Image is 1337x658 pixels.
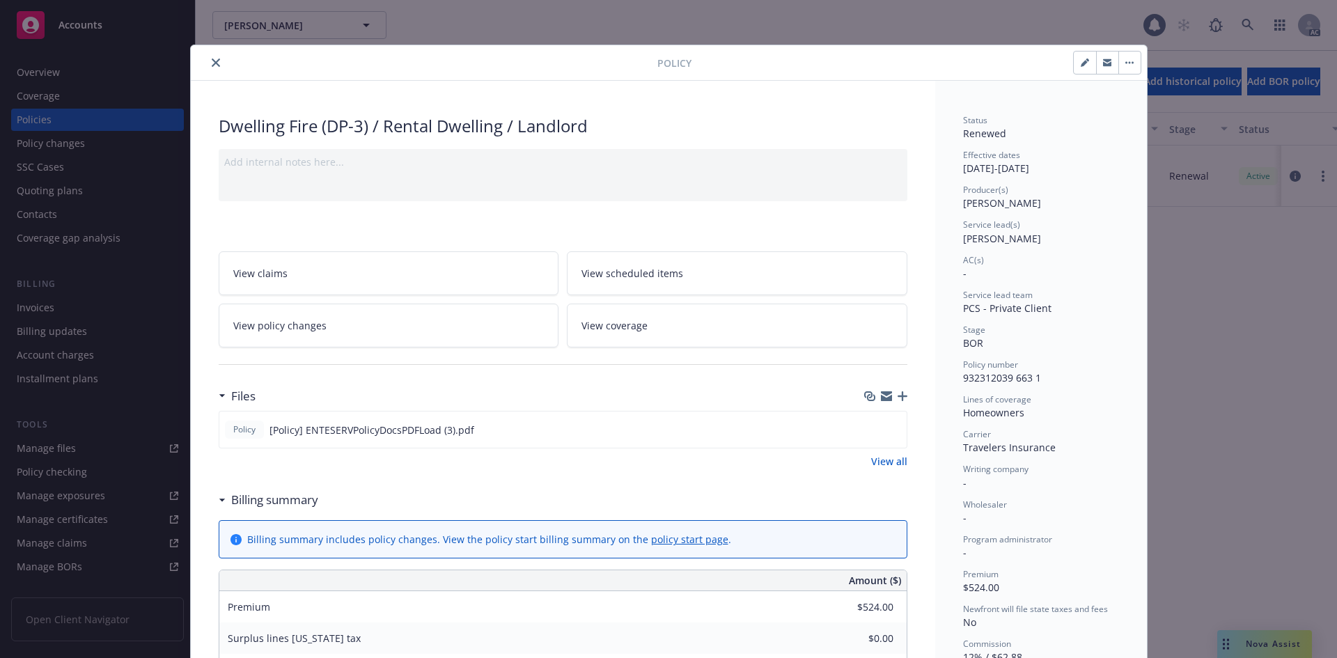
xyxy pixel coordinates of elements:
button: preview file [889,423,901,437]
a: policy start page [651,533,728,546]
span: [PERSON_NAME] [963,232,1041,245]
span: Wholesaler [963,499,1007,510]
span: - [963,267,967,280]
span: Producer(s) [963,184,1008,196]
a: View policy changes [219,304,559,347]
button: download file [866,423,877,437]
span: Commission [963,638,1011,650]
span: Service lead team [963,289,1033,301]
span: Premium [963,568,999,580]
div: Billing summary [219,491,318,509]
span: - [963,476,967,489]
span: Newfront will file state taxes and fees [963,603,1108,615]
span: View policy changes [233,318,327,333]
span: Travelers Insurance [963,441,1056,454]
input: 0.00 [811,597,902,618]
span: - [963,546,967,559]
span: - [963,511,967,524]
span: AC(s) [963,254,984,266]
span: Program administrator [963,533,1052,545]
span: Amount ($) [849,573,901,588]
span: BOR [963,336,983,350]
span: View scheduled items [581,266,683,281]
h3: Files [231,387,256,405]
div: Homeowners [963,405,1119,420]
span: Effective dates [963,149,1020,161]
span: Service lead(s) [963,219,1020,230]
span: Premium [228,600,270,613]
span: Writing company [963,463,1029,475]
a: View all [871,454,907,469]
span: Status [963,114,987,126]
span: Lines of coverage [963,393,1031,405]
span: PCS - Private Client [963,301,1051,315]
span: Policy [230,423,258,436]
span: Policy [657,56,691,70]
a: View coverage [567,304,907,347]
span: 932312039 663 1 [963,371,1041,384]
span: [PERSON_NAME] [963,196,1041,210]
div: Files [219,387,256,405]
span: No [963,616,976,629]
span: [Policy] ENTESERVPolicyDocsPDFLoad (3).pdf [269,423,474,437]
span: View claims [233,266,288,281]
div: [DATE] - [DATE] [963,149,1119,175]
span: Renewed [963,127,1006,140]
div: Billing summary includes policy changes. View the policy start billing summary on the . [247,532,731,547]
span: $524.00 [963,581,999,594]
span: Policy number [963,359,1018,370]
a: View claims [219,251,559,295]
button: close [208,54,224,71]
h3: Billing summary [231,491,318,509]
span: Carrier [963,428,991,440]
span: View coverage [581,318,648,333]
div: Dwelling Fire (DP-3) / Rental Dwelling / Landlord [219,114,907,138]
span: Stage [963,324,985,336]
input: 0.00 [811,628,902,649]
span: Surplus lines [US_STATE] tax [228,632,361,645]
a: View scheduled items [567,251,907,295]
div: Add internal notes here... [224,155,902,169]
